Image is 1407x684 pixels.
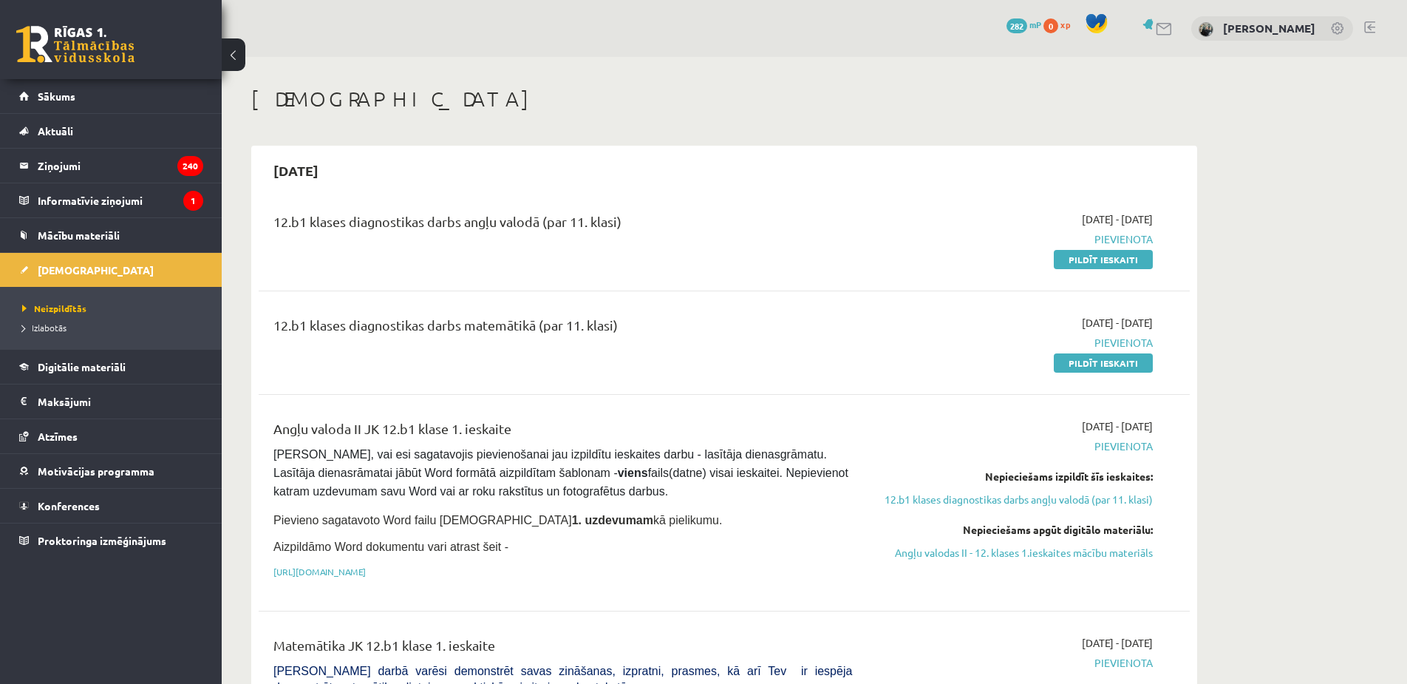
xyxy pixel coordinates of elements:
[38,124,73,138] span: Aktuāli
[874,545,1153,561] a: Angļu valodas II - 12. klases 1.ieskaites mācību materiāls
[273,448,851,498] span: [PERSON_NAME], vai esi sagatavojis pievienošanai jau izpildītu ieskaites darbu - lasītāja dienasg...
[273,211,852,239] div: 12.b1 klases diagnostikas darbs angļu valodā (par 11. klasi)
[1082,315,1153,331] span: [DATE] - [DATE]
[19,385,203,419] a: Maksājumi
[1043,18,1077,30] a: 0 xp
[874,335,1153,351] span: Pievienota
[183,191,203,211] i: 1
[874,438,1153,454] span: Pievienota
[19,114,203,148] a: Aktuāli
[38,228,120,242] span: Mācību materiāli
[22,302,207,315] a: Neizpildītās
[38,183,203,217] legend: Informatīvie ziņojumi
[1199,22,1213,37] img: Sofija Jurģevica
[273,635,852,663] div: Matemātika JK 12.b1 klase 1. ieskaite
[273,541,508,553] span: Aizpildāmo Word dokumentu vari atrast šeit -
[22,321,207,334] a: Izlabotās
[251,87,1197,112] h1: [DEMOGRAPHIC_DATA]
[259,153,333,188] h2: [DATE]
[874,655,1153,671] span: Pievienota
[19,183,203,217] a: Informatīvie ziņojumi1
[273,566,366,578] a: [URL][DOMAIN_NAME]
[1054,353,1153,373] a: Pildīt ieskaiti
[22,302,86,314] span: Neizpildītās
[1060,18,1070,30] span: xp
[273,419,852,446] div: Angļu valoda II JK 12.b1 klase 1. ieskaite
[38,89,75,103] span: Sākums
[1029,18,1041,30] span: mP
[1082,419,1153,434] span: [DATE] - [DATE]
[874,469,1153,484] div: Nepieciešams izpildīt šīs ieskaites:
[38,360,126,373] span: Digitālie materiāli
[19,350,203,384] a: Digitālie materiāli
[273,514,722,526] span: Pievieno sagatavoto Word failu [DEMOGRAPHIC_DATA] kā pielikumu.
[1043,18,1058,33] span: 0
[38,430,78,443] span: Atzīmes
[38,385,203,419] legend: Maksājumi
[1054,250,1153,269] a: Pildīt ieskaiti
[22,322,67,333] span: Izlabotās
[16,26,134,63] a: Rīgas 1. Tālmācības vidusskola
[19,79,203,113] a: Sākums
[19,524,203,558] a: Proktoringa izmēģinājums
[874,522,1153,538] div: Nepieciešams apgūt digitālo materiālu:
[19,218,203,252] a: Mācību materiāli
[1082,211,1153,227] span: [DATE] - [DATE]
[19,454,203,488] a: Motivācijas programma
[1006,18,1041,30] a: 282 mP
[38,534,166,547] span: Proktoringa izmēģinājums
[874,492,1153,507] a: 12.b1 klases diagnostikas darbs angļu valodā (par 11. klasi)
[19,253,203,287] a: [DEMOGRAPHIC_DATA]
[1006,18,1027,33] span: 282
[618,467,648,479] strong: viens
[19,419,203,453] a: Atzīmes
[38,149,203,183] legend: Ziņojumi
[572,514,653,526] strong: 1. uzdevumam
[38,263,154,277] span: [DEMOGRAPHIC_DATA]
[38,499,100,512] span: Konferences
[273,315,852,342] div: 12.b1 klases diagnostikas darbs matemātikā (par 11. klasi)
[38,464,154,478] span: Motivācijas programma
[874,231,1153,247] span: Pievienota
[19,489,203,523] a: Konferences
[1082,635,1153,651] span: [DATE] - [DATE]
[177,156,203,176] i: 240
[1223,21,1315,35] a: [PERSON_NAME]
[19,149,203,183] a: Ziņojumi240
